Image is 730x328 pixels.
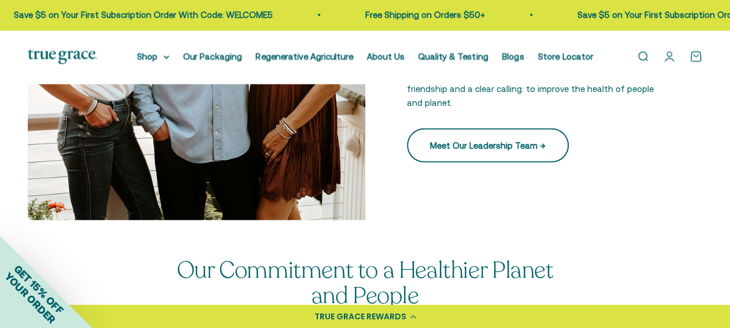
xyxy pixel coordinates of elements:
[177,255,554,311] split-lines: Our Commitment to a Healthier Planet and People
[367,51,405,61] a: About Us
[361,10,481,20] a: Free Shipping on Orders $50+
[10,8,269,22] p: Save $5 on Your First Subscription Order With Code: WELCOME5
[314,311,406,323] div: TRUE GRACE REWARDS
[12,262,65,316] span: GET 15% OFF
[183,51,242,61] a: Our Packaging
[256,51,353,61] a: Regenerative Agriculture
[538,51,594,61] a: Store Locator
[2,270,58,326] span: YOUR ORDER
[137,50,169,64] summary: Shop
[418,51,488,61] a: Quality & Testing
[407,128,569,162] a: Meet Our Leadership Team →
[502,51,524,61] a: Blogs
